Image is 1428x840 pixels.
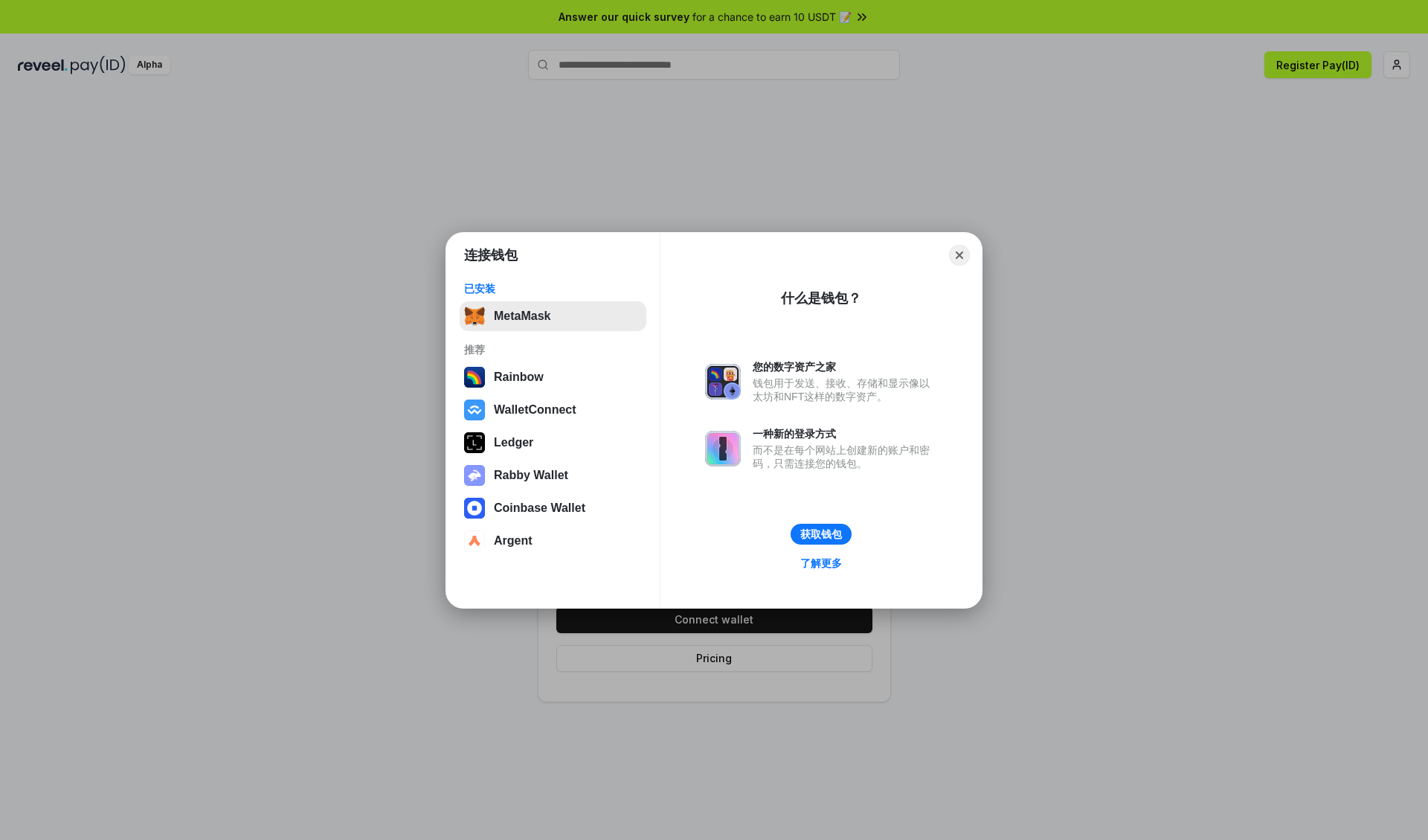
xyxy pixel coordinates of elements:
[705,364,741,400] img: svg+xml,%3Csvg%20xmlns%3D%22http%3A%2F%2Fwww.w3.org%2F2000%2Fsvg%22%20fill%3D%22none%22%20viewBox...
[494,534,533,548] div: Argent
[800,557,842,570] div: 了解更多
[494,310,550,323] div: MetaMask
[460,301,646,331] button: MetaMask
[494,436,533,449] div: Ledger
[753,427,937,440] div: 一种新的登录方式
[460,428,646,458] button: Ledger
[460,493,646,523] button: Coinbase Wallet
[464,432,485,453] img: svg+xml,%3Csvg%20xmlns%3D%22http%3A%2F%2Fwww.w3.org%2F2000%2Fsvg%22%20width%3D%2228%22%20height%3...
[460,526,646,556] button: Argent
[753,376,937,403] div: 钱包用于发送、接收、存储和显示像以太坊和NFT这样的数字资产。
[800,528,842,541] div: 获取钱包
[494,501,585,515] div: Coinbase Wallet
[464,465,485,486] img: svg+xml,%3Csvg%20xmlns%3D%22http%3A%2F%2Fwww.w3.org%2F2000%2Fsvg%22%20fill%3D%22none%22%20viewBox...
[705,431,741,467] img: svg+xml,%3Csvg%20xmlns%3D%22http%3A%2F%2Fwww.w3.org%2F2000%2Fsvg%22%20fill%3D%22none%22%20viewBox...
[464,306,485,327] img: svg+xml,%3Csvg%20fill%3D%22none%22%20height%3D%2233%22%20viewBox%3D%220%200%2035%2033%22%20width%...
[464,282,642,295] div: 已安装
[464,400,485,420] img: svg+xml,%3Csvg%20width%3D%2228%22%20height%3D%2228%22%20viewBox%3D%220%200%2028%2028%22%20fill%3D...
[464,367,485,388] img: svg+xml,%3Csvg%20width%3D%22120%22%20height%3D%22120%22%20viewBox%3D%220%200%20120%20120%22%20fil...
[464,246,518,264] h1: 连接钱包
[464,343,642,356] div: 推荐
[791,554,851,573] a: 了解更多
[464,530,485,551] img: svg+xml,%3Csvg%20width%3D%2228%22%20height%3D%2228%22%20viewBox%3D%220%200%2028%2028%22%20fill%3D...
[460,362,646,392] button: Rainbow
[753,443,937,470] div: 而不是在每个网站上创建新的账户和密码，只需连接您的钱包。
[791,524,852,545] button: 获取钱包
[949,245,970,266] button: Close
[753,360,937,373] div: 您的数字资产之家
[781,289,861,307] div: 什么是钱包？
[464,498,485,519] img: svg+xml,%3Csvg%20width%3D%2228%22%20height%3D%2228%22%20viewBox%3D%220%200%2028%2028%22%20fill%3D...
[494,403,576,417] div: WalletConnect
[460,461,646,490] button: Rabby Wallet
[494,469,568,482] div: Rabby Wallet
[494,371,544,384] div: Rainbow
[460,395,646,425] button: WalletConnect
